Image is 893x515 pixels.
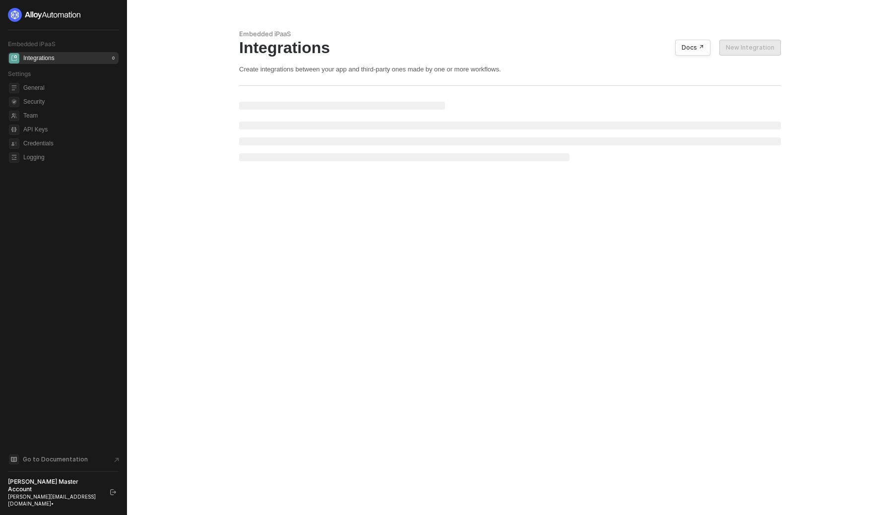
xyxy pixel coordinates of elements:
button: New Integration [719,40,781,56]
span: Settings [8,70,31,77]
span: document-arrow [112,455,122,465]
span: security [9,97,19,107]
img: logo [8,8,81,22]
button: Docs ↗ [675,40,710,56]
a: Knowledge Base [8,453,119,465]
span: Go to Documentation [23,455,88,463]
div: 0 [110,54,117,62]
span: api-key [9,125,19,135]
span: logging [9,152,19,163]
div: Create integrations between your app and third-party ones made by one or more workflows. [239,65,781,73]
span: credentials [9,138,19,149]
div: [PERSON_NAME][EMAIL_ADDRESS][DOMAIN_NAME] • [8,493,101,507]
span: Credentials [23,137,117,149]
div: Docs ↗ [682,44,704,52]
span: general [9,83,19,93]
span: team [9,111,19,121]
span: logout [110,489,116,495]
span: integrations [9,53,19,64]
span: Embedded iPaaS [8,40,56,48]
div: Integrations [23,54,55,63]
span: API Keys [23,124,117,135]
div: [PERSON_NAME] Master Account [8,478,101,493]
div: Integrations [239,38,781,57]
a: logo [8,8,119,22]
span: Logging [23,151,117,163]
span: General [23,82,117,94]
div: Embedded iPaaS [239,30,781,38]
span: Team [23,110,117,122]
span: Security [23,96,117,108]
span: documentation [9,454,19,464]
